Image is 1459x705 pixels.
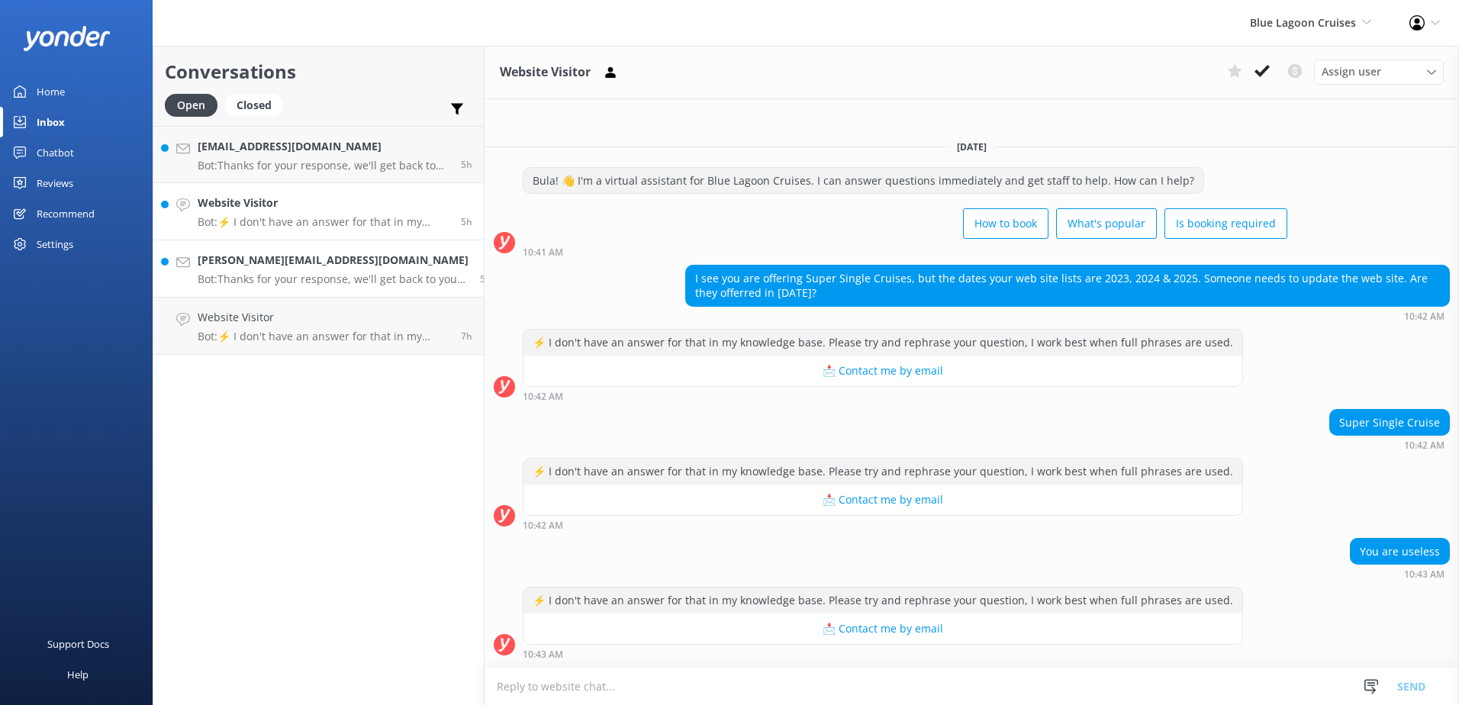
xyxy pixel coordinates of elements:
[198,195,449,211] h4: Website Visitor
[1164,208,1287,239] button: Is booking required
[1404,441,1445,450] strong: 10:42 AM
[1351,539,1449,565] div: You are useless
[480,272,491,285] span: Oct 12 2025 11:31am (UTC +13:00) Pacific/Auckland
[37,229,73,259] div: Settings
[1250,15,1356,30] span: Blue Lagoon Cruises
[461,158,472,171] span: Oct 12 2025 11:57am (UTC +13:00) Pacific/Auckland
[198,330,449,343] p: Bot: ⚡ I don't have an answer for that in my knowledge base. Please try and rephrase your questio...
[523,248,563,257] strong: 10:41 AM
[1404,570,1445,579] strong: 10:43 AM
[198,309,449,326] h4: Website Visitor
[47,629,109,659] div: Support Docs
[165,57,472,86] h2: Conversations
[523,650,563,659] strong: 10:43 AM
[1330,410,1449,436] div: Super Single Cruise
[225,94,283,117] div: Closed
[523,520,1243,530] div: Oct 12 2025 11:42am (UTC +13:00) Pacific/Auckland
[1314,60,1444,84] div: Assign User
[1322,63,1381,80] span: Assign user
[165,96,225,113] a: Open
[686,266,1449,306] div: I see you are offering Super Single Cruises, but the dates your web site lists are 2023, 2024 & 2...
[461,215,472,228] span: Oct 12 2025 11:43am (UTC +13:00) Pacific/Auckland
[37,137,74,168] div: Chatbot
[523,330,1242,356] div: ⚡ I don't have an answer for that in my knowledge base. Please try and rephrase your question, I ...
[523,613,1242,644] button: 📩 Contact me by email
[198,252,469,269] h4: [PERSON_NAME][EMAIL_ADDRESS][DOMAIN_NAME]
[37,107,65,137] div: Inbox
[153,183,484,240] a: Website VisitorBot:⚡ I don't have an answer for that in my knowledge base. Please try and rephras...
[523,587,1242,613] div: ⚡ I don't have an answer for that in my knowledge base. Please try and rephrase your question, I ...
[23,26,111,51] img: yonder-white-logo.png
[198,138,449,155] h4: [EMAIL_ADDRESS][DOMAIN_NAME]
[1056,208,1157,239] button: What's popular
[523,246,1287,257] div: Oct 12 2025 11:41am (UTC +13:00) Pacific/Auckland
[523,392,563,401] strong: 10:42 AM
[523,484,1242,515] button: 📩 Contact me by email
[523,356,1242,386] button: 📩 Contact me by email
[1329,439,1450,450] div: Oct 12 2025 11:42am (UTC +13:00) Pacific/Auckland
[500,63,591,82] h3: Website Visitor
[198,215,449,229] p: Bot: ⚡ I don't have an answer for that in my knowledge base. Please try and rephrase your questio...
[523,391,1243,401] div: Oct 12 2025 11:42am (UTC +13:00) Pacific/Auckland
[1404,312,1445,321] strong: 10:42 AM
[198,272,469,286] p: Bot: Thanks for your response, we'll get back to you as soon as we can during opening hours.
[461,330,472,343] span: Oct 12 2025 09:43am (UTC +13:00) Pacific/Auckland
[165,94,217,117] div: Open
[963,208,1048,239] button: How to book
[67,659,89,690] div: Help
[523,649,1243,659] div: Oct 12 2025 11:43am (UTC +13:00) Pacific/Auckland
[153,298,484,355] a: Website VisitorBot:⚡ I don't have an answer for that in my knowledge base. Please try and rephras...
[37,198,95,229] div: Recommend
[198,159,449,172] p: Bot: Thanks for your response, we'll get back to you as soon as we can during opening hours.
[523,521,563,530] strong: 10:42 AM
[1350,568,1450,579] div: Oct 12 2025 11:43am (UTC +13:00) Pacific/Auckland
[685,311,1450,321] div: Oct 12 2025 11:42am (UTC +13:00) Pacific/Auckland
[225,96,291,113] a: Closed
[37,168,73,198] div: Reviews
[948,140,996,153] span: [DATE]
[523,168,1203,194] div: Bula! 👋 I'm a virtual assistant for Blue Lagoon Cruises. I can answer questions immediately and g...
[153,240,484,298] a: [PERSON_NAME][EMAIL_ADDRESS][DOMAIN_NAME]Bot:Thanks for your response, we'll get back to you as s...
[153,126,484,183] a: [EMAIL_ADDRESS][DOMAIN_NAME]Bot:Thanks for your response, we'll get back to you as soon as we can...
[523,459,1242,484] div: ⚡ I don't have an answer for that in my knowledge base. Please try and rephrase your question, I ...
[37,76,65,107] div: Home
